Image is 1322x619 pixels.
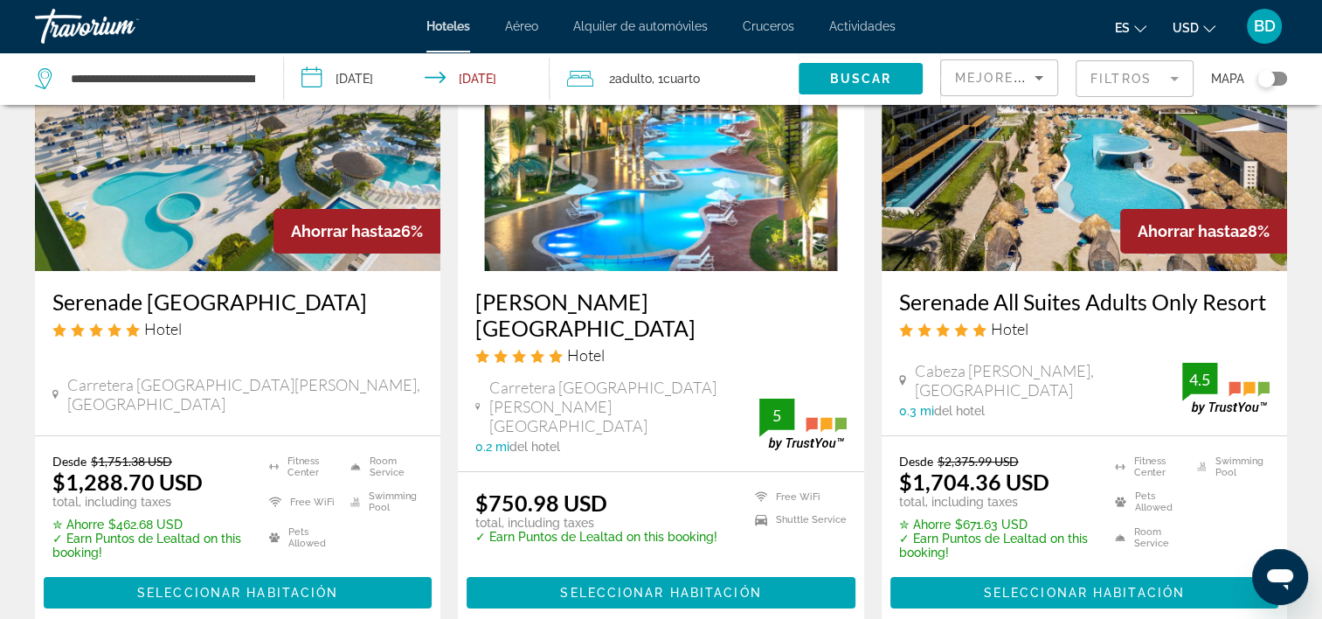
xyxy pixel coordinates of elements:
button: Check-in date: Sep 27, 2025 Check-out date: Oct 4, 2025 [284,52,550,105]
a: Serenade [GEOGRAPHIC_DATA] [52,289,423,315]
ins: $750.98 USD [475,490,607,516]
div: 5 [759,405,794,426]
li: Room Service [1106,525,1187,551]
a: Actividades [829,19,896,33]
span: Hotel [144,319,182,338]
li: Swimming Pool [342,489,423,515]
span: Desde [899,454,933,469]
div: 5 star Hotel [899,319,1270,338]
a: Aéreo [505,19,538,33]
p: $462.68 USD [52,518,247,532]
div: 26% [273,209,440,254]
p: ✓ Earn Puntos de Lealtad on this booking! [475,530,717,544]
span: USD [1173,21,1199,35]
ins: $1,704.36 USD [899,469,1049,495]
li: Free WiFi [260,489,342,515]
span: Mapa [1211,66,1244,91]
p: ✓ Earn Puntos de Lealtad on this booking! [899,532,1094,560]
a: Travorium [35,3,210,49]
span: Ahorrar hasta [1138,222,1239,240]
li: Pets Allowed [260,525,342,551]
div: 5 star Hotel [475,345,846,365]
button: Change currency [1173,15,1215,40]
span: Carretera [GEOGRAPHIC_DATA][PERSON_NAME], [GEOGRAPHIC_DATA] [67,375,423,414]
span: Mejores descuentos [955,71,1130,85]
span: Adulto [615,72,652,86]
span: ✮ Ahorre [52,518,104,532]
li: Shuttle Service [746,513,847,528]
button: Seleccionar habitación [890,577,1278,609]
span: Hotel [567,345,605,365]
a: [PERSON_NAME] [GEOGRAPHIC_DATA] [475,289,846,341]
div: 28% [1120,209,1287,254]
button: Buscar [799,63,923,94]
ins: $1,288.70 USD [52,469,203,495]
button: Seleccionar habitación [44,577,432,609]
button: Travelers: 2 adults, 0 children [550,52,799,105]
a: Seleccionar habitación [44,581,432,600]
button: Toggle map [1244,71,1287,87]
p: total, including taxes [475,516,717,530]
li: Swimming Pool [1188,454,1270,480]
a: Seleccionar habitación [890,581,1278,600]
a: Seleccionar habitación [467,581,855,600]
span: Cuarto [663,72,700,86]
span: Hotel [991,319,1028,338]
div: 5 star Hotel [52,319,423,338]
img: trustyou-badge.svg [759,399,847,450]
p: $671.63 USD [899,518,1094,532]
button: User Menu [1242,8,1287,45]
button: Filter [1076,59,1194,98]
span: Seleccionar habitación [560,586,761,600]
span: Seleccionar habitación [137,586,338,600]
li: Free WiFi [746,490,847,504]
div: 4.5 [1182,369,1217,390]
button: Change language [1115,15,1146,40]
span: Desde [52,454,87,469]
span: Ahorrar hasta [291,222,392,240]
span: Buscar [830,72,892,86]
span: , 1 [652,66,700,91]
span: ✮ Ahorre [899,518,951,532]
span: Seleccionar habitación [984,586,1185,600]
iframe: Button to launch messaging window [1252,549,1308,605]
span: 0.2 mi [475,440,509,454]
a: Cruceros [743,19,794,33]
li: Fitness Center [1106,454,1187,480]
p: ✓ Earn Puntos de Lealtad on this booking! [52,532,247,560]
a: Hoteles [426,19,470,33]
span: del hotel [509,440,560,454]
li: Fitness Center [260,454,342,480]
span: Carretera [GEOGRAPHIC_DATA][PERSON_NAME] [GEOGRAPHIC_DATA] [489,378,759,435]
img: trustyou-badge.svg [1182,363,1270,414]
mat-select: Sort by [955,67,1043,88]
span: BD [1254,17,1276,35]
del: $2,375.99 USD [938,454,1019,469]
span: Cabeza [PERSON_NAME], [GEOGRAPHIC_DATA] [915,361,1182,400]
p: total, including taxes [899,495,1094,509]
li: Pets Allowed [1106,489,1187,515]
span: del hotel [934,404,985,418]
a: Alquiler de automóviles [573,19,708,33]
span: es [1115,21,1130,35]
a: Serenade All Suites Adults Only Resort [899,289,1270,315]
p: total, including taxes [52,495,247,509]
li: Room Service [342,454,423,480]
span: 2 [609,66,652,91]
button: Seleccionar habitación [467,577,855,609]
del: $1,751.38 USD [91,454,172,469]
span: 0.3 mi [899,404,934,418]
